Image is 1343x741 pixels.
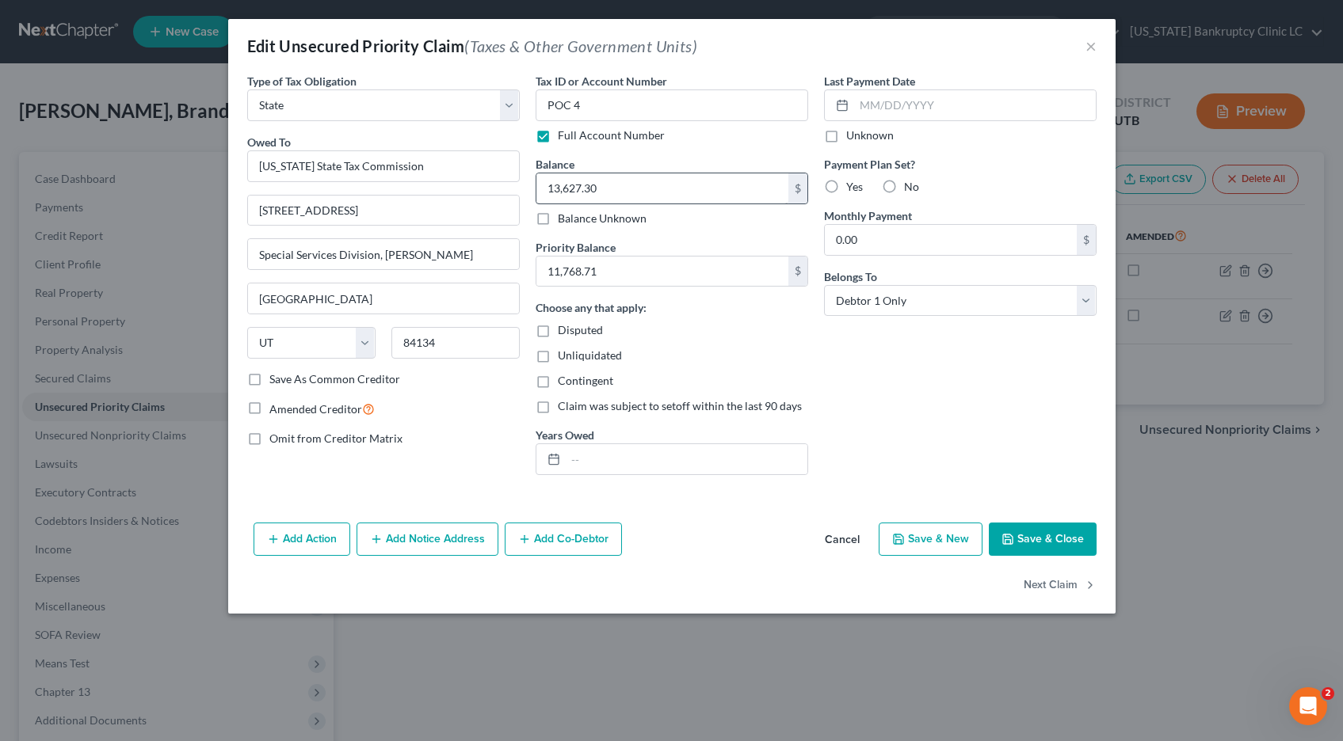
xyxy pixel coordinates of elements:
input: MM/DD/YYYY [854,90,1096,120]
span: Amended Creditor [269,402,362,416]
span: Omit from Creditor Matrix [269,431,403,445]
div: $ [788,256,807,287]
button: Cancel [812,524,872,556]
button: Add Co-Debtor [505,522,622,556]
span: Owed To [247,135,291,149]
input: 0.00 [536,173,788,203]
input: -- [536,89,808,121]
span: No [904,180,919,193]
label: Full Account Number [558,127,665,143]
span: Unliquidated [558,348,622,362]
input: -- [566,444,807,474]
button: Save & New [879,522,982,556]
input: Apt, Suite, etc... [248,239,519,269]
input: Enter address... [248,196,519,226]
label: Last Payment Date [824,73,915,89]
button: Add Action [254,522,350,556]
button: × [1085,36,1097,55]
span: (Taxes & Other Government Units) [464,36,697,55]
span: Contingent [558,374,613,387]
div: $ [1077,225,1096,255]
button: Next Claim [1024,568,1097,602]
label: Choose any that apply: [536,299,647,316]
span: Type of Tax Obligation [247,74,357,88]
input: 0.00 [825,225,1077,255]
span: Disputed [558,323,603,336]
div: Edit Unsecured Priority Claim [247,35,697,57]
input: 0.00 [536,256,788,287]
span: Claim was subject to setoff within the last 90 days [558,399,802,412]
label: Priority Balance [536,239,616,256]
label: Years Owed [536,427,594,443]
iframe: Intercom live chat [1289,687,1327,725]
label: Balance Unknown [558,211,647,226]
label: Save As Common Creditor [269,371,400,387]
button: Save & Close [989,522,1097,556]
label: Tax ID or Account Number [536,73,667,89]
button: Add Notice Address [357,522,498,556]
span: Belongs To [824,270,877,283]
span: 2 [1322,687,1334,700]
input: Enter zip... [391,327,520,359]
label: Monthly Payment [824,207,912,224]
label: Payment Plan Set? [824,156,1097,173]
input: Search creditor by name... [247,150,520,182]
label: Balance [536,156,574,173]
div: $ [788,173,807,203]
span: Yes [846,180,863,193]
label: Unknown [846,127,894,143]
input: Enter city... [248,283,519,313]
